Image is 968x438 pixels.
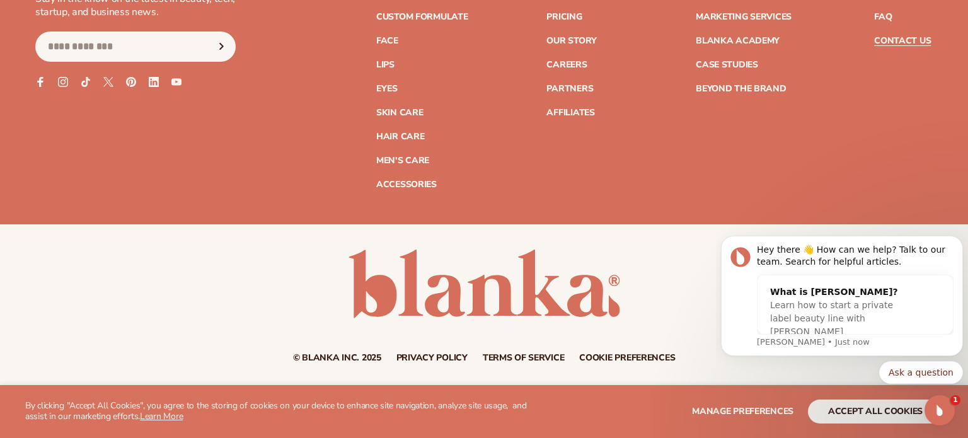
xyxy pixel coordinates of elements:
a: Hair Care [376,132,424,141]
a: Custom formulate [376,13,468,21]
a: Skin Care [376,108,423,117]
a: Cookie preferences [579,354,675,362]
button: Manage preferences [692,400,793,424]
p: By clicking "Accept All Cookies", you agree to the storing of cookies on your device to enhance s... [25,401,531,422]
button: Subscribe [207,32,235,62]
a: Learn More [140,410,183,422]
a: Blanka Academy [696,37,780,45]
a: Case Studies [696,61,758,69]
button: accept all cookies [808,400,943,424]
a: Partners [546,84,593,93]
a: FAQ [874,13,892,21]
span: Manage preferences [692,405,793,417]
a: Beyond the brand [696,84,786,93]
a: Accessories [376,180,437,189]
iframe: Intercom live chat [925,395,955,425]
a: Contact Us [874,37,931,45]
span: 1 [950,395,960,405]
a: Men's Care [376,156,429,165]
a: Face [376,37,398,45]
a: Our Story [546,37,596,45]
a: Marketing services [696,13,792,21]
a: Pricing [546,13,582,21]
a: Terms of service [483,354,565,362]
a: Eyes [376,84,398,93]
a: Lips [376,61,395,69]
a: Affiliates [546,108,594,117]
small: © Blanka Inc. 2025 [293,352,381,364]
a: Privacy policy [396,354,468,362]
a: Careers [546,61,587,69]
iframe: Intercom notifications message [716,224,968,391]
